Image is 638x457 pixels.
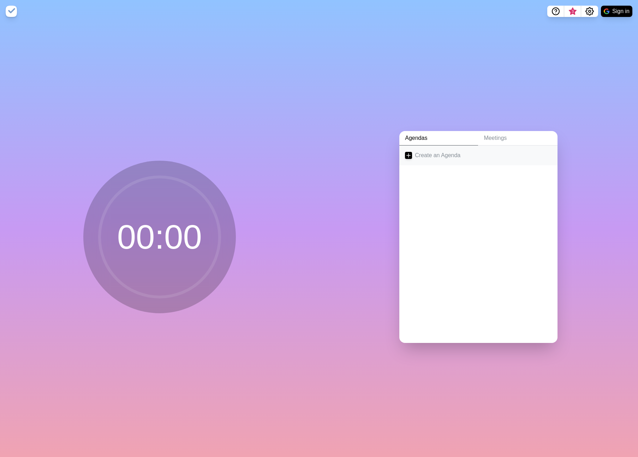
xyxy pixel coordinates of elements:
button: Help [547,6,564,17]
button: What’s new [564,6,581,17]
a: Meetings [478,131,557,146]
span: 3 [570,9,576,14]
img: google logo [604,8,609,14]
a: Agendas [399,131,478,146]
a: Create an Agenda [399,146,557,165]
img: timeblocks logo [6,6,17,17]
button: Settings [581,6,598,17]
button: Sign in [601,6,632,17]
